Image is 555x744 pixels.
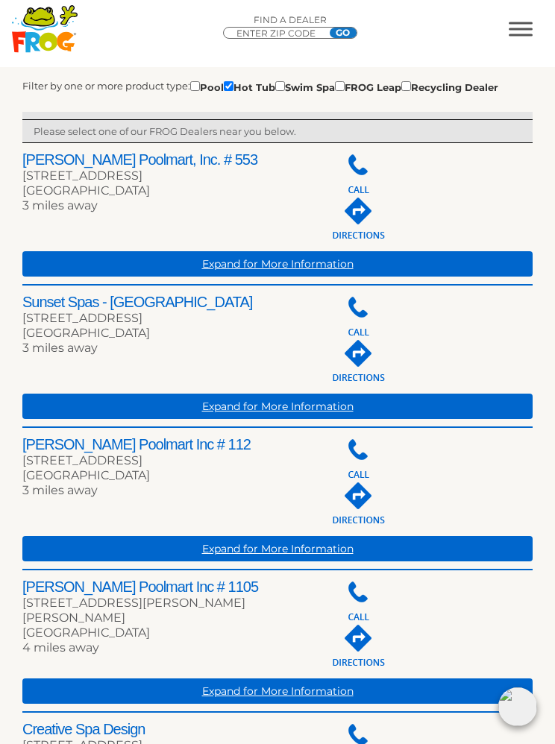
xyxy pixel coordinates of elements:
[34,124,521,139] p: Please select one of our FROG Dealers near you below.
[22,394,533,419] a: Expand for More Information
[22,78,190,93] label: Filter by one or more product type:
[498,687,537,726] img: openIcon
[22,251,533,277] a: Expand for More Information
[509,22,533,36] button: MENU
[22,678,533,704] a: Expand for More Information
[330,28,357,38] input: GO
[22,536,533,561] a: Expand for More Information
[235,28,324,40] input: Zip Code Form
[223,13,357,27] p: Find A Dealer
[190,78,498,95] div: Pool Hot Tub Swim Spa FROG Leap Recycling Dealer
